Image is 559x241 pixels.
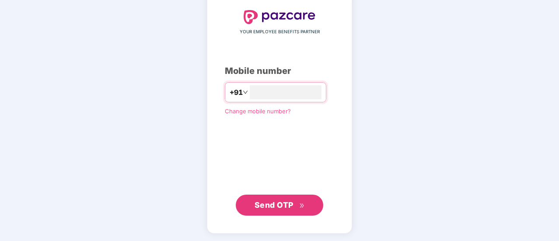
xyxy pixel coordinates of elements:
[255,200,293,210] span: Send OTP
[225,64,334,78] div: Mobile number
[299,203,305,209] span: double-right
[244,10,315,24] img: logo
[240,28,320,35] span: YOUR EMPLOYEE BENEFITS PARTNER
[236,195,323,216] button: Send OTPdouble-right
[243,90,248,95] span: down
[230,87,243,98] span: +91
[225,108,291,115] a: Change mobile number?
